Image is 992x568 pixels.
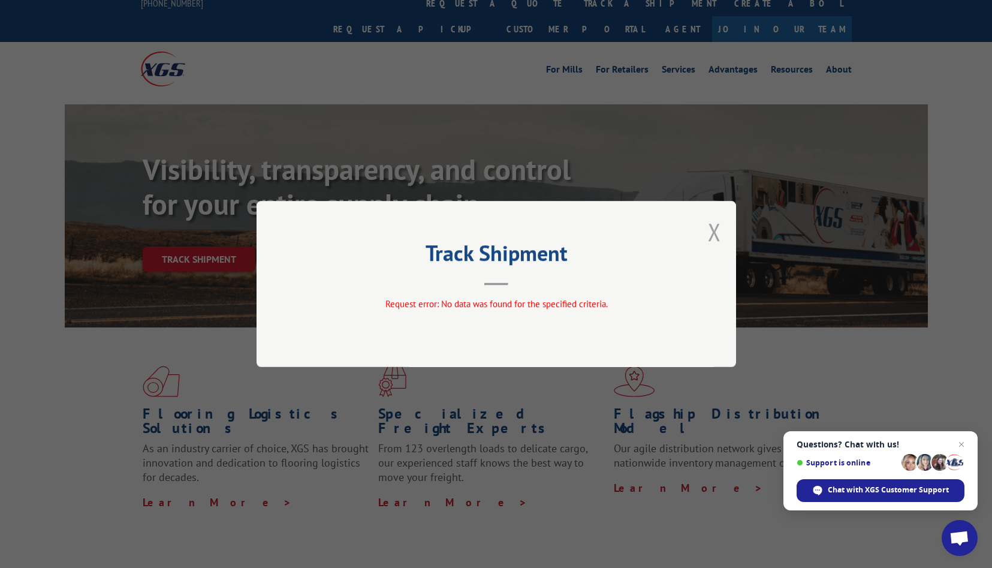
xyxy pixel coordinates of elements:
a: Open chat [942,520,978,556]
span: Support is online [797,458,897,467]
h2: Track Shipment [316,245,676,268]
span: Request error: No data was found for the specified criteria. [385,298,607,309]
button: Close modal [708,216,721,248]
span: Questions? Chat with us! [797,440,964,449]
span: Chat with XGS Customer Support [828,485,949,495]
span: Chat with XGS Customer Support [797,479,964,502]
